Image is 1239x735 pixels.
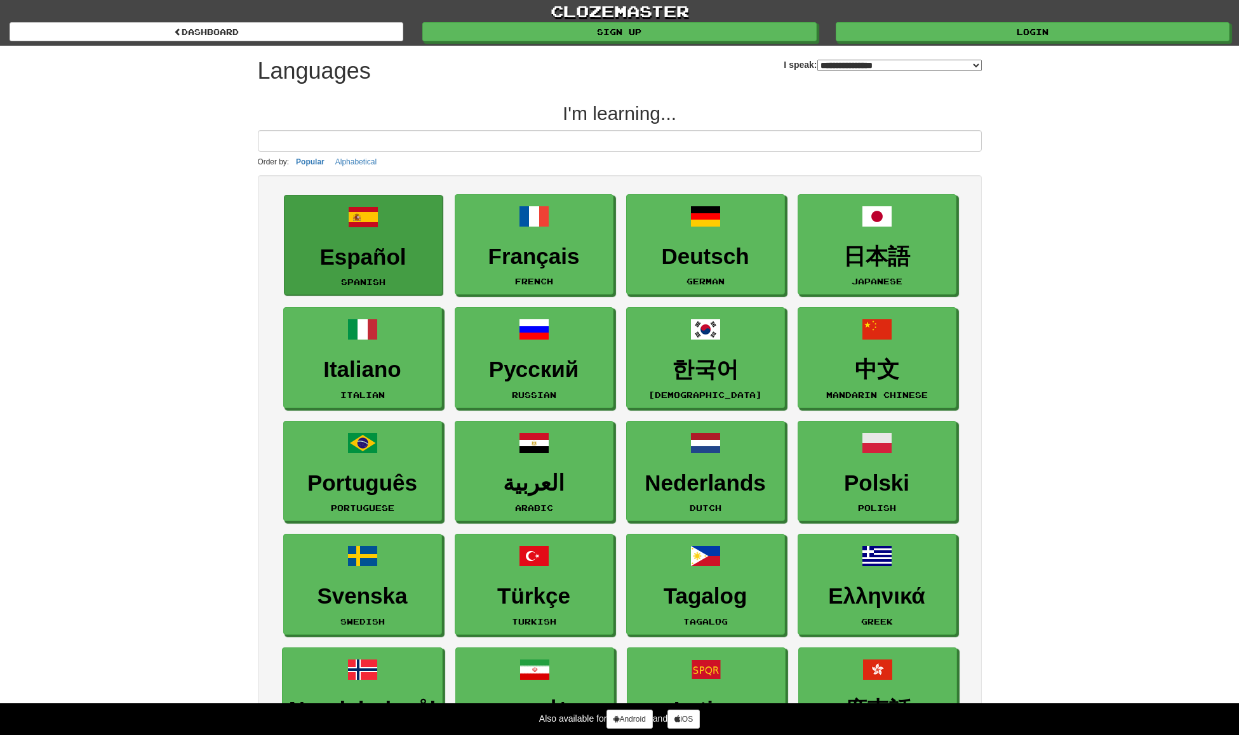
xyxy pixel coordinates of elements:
[634,698,779,722] h3: Latina
[852,277,902,286] small: Japanese
[289,698,436,722] h3: Norsk bokmål
[332,155,380,169] button: Alphabetical
[284,195,443,296] a: EspañolSpanish
[515,503,553,512] small: Arabic
[455,534,613,635] a: TürkçeTurkish
[606,710,652,729] a: Android
[258,157,290,166] small: Order by:
[462,244,606,269] h3: Français
[626,194,785,295] a: DeutschGerman
[648,390,762,399] small: [DEMOGRAPHIC_DATA]
[290,357,435,382] h3: Italiano
[512,390,556,399] small: Russian
[626,534,785,635] a: TagalogTagalog
[455,307,613,408] a: РусскийRussian
[462,471,606,496] h3: العربية
[462,584,606,609] h3: Türkçe
[455,194,613,295] a: FrançaisFrench
[798,534,956,635] a: ΕλληνικάGreek
[512,617,556,626] small: Turkish
[283,421,442,522] a: PortuguêsPortuguese
[283,534,442,635] a: SvenskaSwedish
[805,584,949,609] h3: Ελληνικά
[515,277,553,286] small: French
[292,155,328,169] button: Popular
[422,22,816,41] a: Sign up
[686,277,725,286] small: German
[258,103,982,124] h2: I'm learning...
[258,58,371,84] h1: Languages
[817,60,982,71] select: I speak:
[340,390,385,399] small: Italian
[683,617,728,626] small: Tagalog
[626,421,785,522] a: NederlandsDutch
[290,584,435,609] h3: Svenska
[331,503,394,512] small: Portuguese
[805,357,949,382] h3: 中文
[633,244,778,269] h3: Deutsch
[798,421,956,522] a: PolskiPolish
[667,710,700,729] a: iOS
[283,307,442,408] a: ItalianoItalian
[340,617,385,626] small: Swedish
[690,503,721,512] small: Dutch
[10,22,403,41] a: dashboard
[805,471,949,496] h3: Polski
[798,194,956,295] a: 日本語Japanese
[290,471,435,496] h3: Português
[462,357,606,382] h3: Русский
[341,277,385,286] small: Spanish
[291,245,436,270] h3: Español
[633,584,778,609] h3: Tagalog
[798,307,956,408] a: 中文Mandarin Chinese
[826,390,928,399] small: Mandarin Chinese
[784,58,981,71] label: I speak:
[861,617,893,626] small: Greek
[626,307,785,408] a: 한국어[DEMOGRAPHIC_DATA]
[633,471,778,496] h3: Nederlands
[805,698,950,722] h3: 廣東話
[858,503,896,512] small: Polish
[805,244,949,269] h3: 日本語
[836,22,1229,41] a: Login
[462,698,607,722] h3: فارسی
[455,421,613,522] a: العربيةArabic
[633,357,778,382] h3: 한국어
